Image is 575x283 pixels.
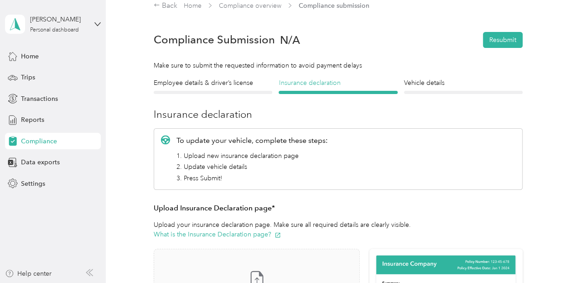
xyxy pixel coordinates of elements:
[280,35,300,45] span: N/A
[176,162,328,172] li: 2. Update vehicle details
[279,78,397,88] h4: Insurance declaration
[154,107,522,122] h3: Insurance declaration
[5,269,52,278] button: Help center
[483,32,523,48] button: Resubmit
[524,232,575,283] iframe: Everlance-gr Chat Button Frame
[21,73,35,82] span: Trips
[30,27,78,33] div: Personal dashboard
[21,157,60,167] span: Data exports
[176,151,328,161] li: 1. Upload new insurance declaration page
[184,2,202,10] a: Home
[21,179,45,189] span: Settings
[154,220,522,239] p: Upload your insurance declaration page. Make sure all required details are clearly visible.
[21,115,44,125] span: Reports
[176,135,328,146] p: To update your vehicle, complete these steps:
[154,61,522,70] div: Make sure to submit the requested information to avoid payment delays
[154,203,522,214] h3: Upload Insurance Declaration page*
[299,1,369,10] span: Compliance submission
[30,15,87,24] div: [PERSON_NAME]
[154,230,281,239] button: What is the Insurance Declaration page?
[176,173,328,183] li: 3. Press Submit!
[154,78,272,88] h4: Employee details & driver’s license
[21,94,58,104] span: Transactions
[154,33,275,46] h1: Compliance Submission
[21,52,39,61] span: Home
[404,78,523,88] h4: Vehicle details
[219,2,281,10] a: Compliance overview
[154,0,177,11] div: Back
[21,136,57,146] span: Compliance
